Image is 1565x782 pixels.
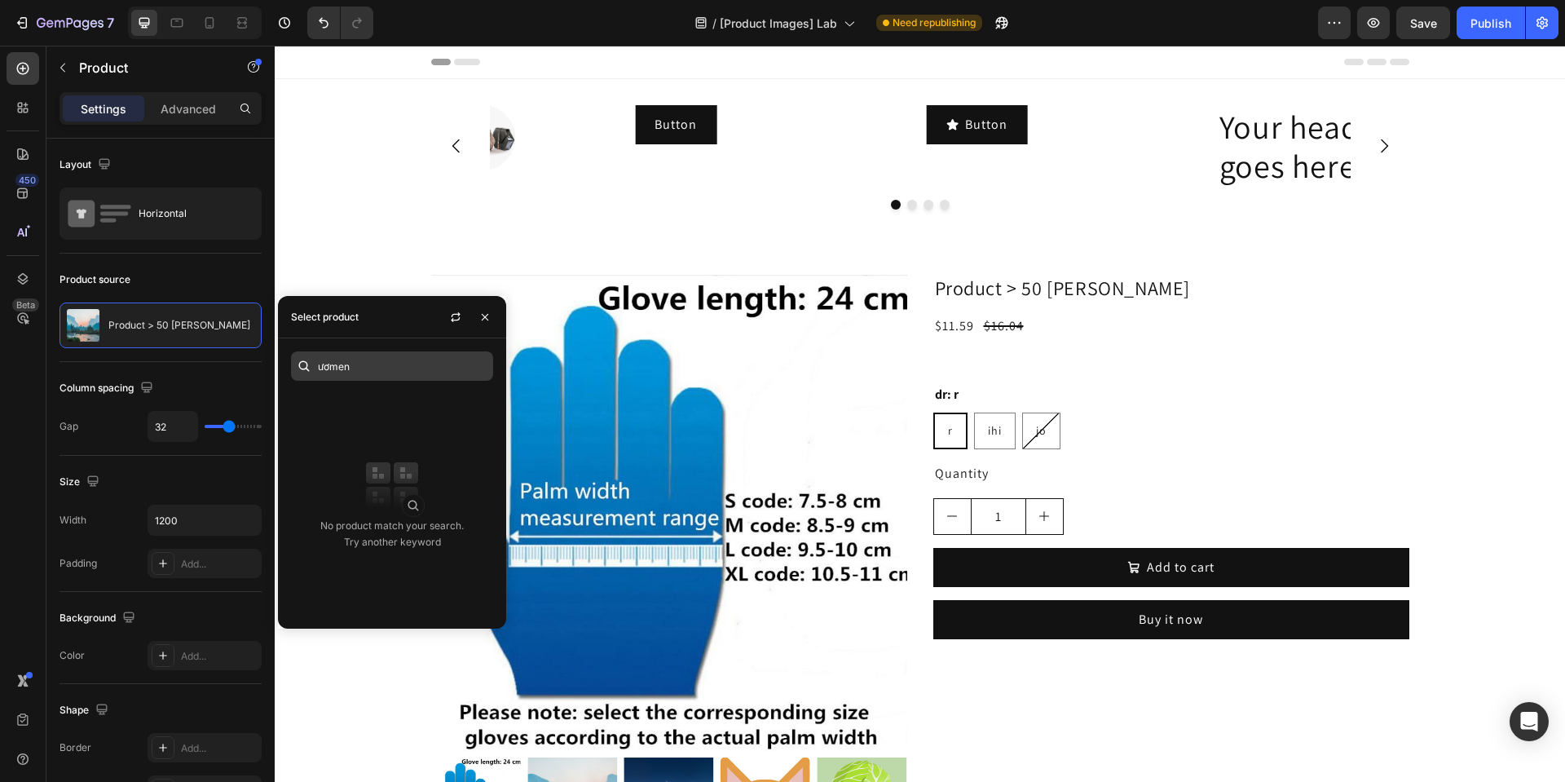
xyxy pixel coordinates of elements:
div: 450 [15,174,39,187]
button: 7 [7,7,121,39]
div: $11.59 [659,269,701,292]
button: Save [1396,7,1450,39]
legend: dr: r [659,338,686,360]
button: Publish [1457,7,1525,39]
p: Product > 50 [PERSON_NAME] [108,320,250,331]
button: <p>Button</p> [360,60,442,99]
span: jo [761,378,772,392]
button: Add to cart [659,502,1135,541]
div: Add to cart [872,512,940,532]
div: Color [60,648,85,663]
p: 7 [107,13,114,33]
div: Border [60,740,91,755]
div: Buy it now [864,564,928,584]
input: Auto [148,412,197,441]
p: Product [79,58,218,77]
span: / [712,15,716,32]
div: Add... [181,741,258,756]
p: Advanced [161,100,216,117]
button: Dot [633,154,642,164]
div: Gap [60,419,78,434]
div: Select product [291,310,359,325]
iframe: Design area [275,46,1565,782]
div: No product match your search. Try another keyword [320,518,464,550]
div: Add... [181,649,258,664]
img: image_demo.jpg [175,60,240,125]
div: Shape [60,700,112,722]
div: Publish [1470,15,1511,32]
img: product feature img [67,309,99,342]
div: Beta [12,298,39,311]
button: Dot [665,154,675,164]
span: Save [1410,16,1437,30]
button: increment [752,453,788,488]
button: <p>Button</p> [651,60,752,99]
div: Open Intercom Messenger [1510,702,1549,741]
div: Size [60,471,103,493]
input: quantity [696,453,752,488]
span: [Product Images] Lab [720,15,837,32]
p: Button [690,69,733,89]
div: Padding [60,556,97,571]
button: Carousel Next Arrow [1087,77,1132,123]
span: r [673,378,678,392]
img: collections [359,453,425,518]
input: Search in Settings & Advanced [291,351,493,381]
button: Dot [649,154,659,164]
div: Layout [60,154,114,176]
button: decrement [659,453,696,488]
div: Quantity [659,417,1135,440]
p: Button [380,69,422,89]
div: Horizontal [139,195,238,232]
span: ihi [713,378,727,392]
button: Dot [616,154,626,164]
span: Need republishing [893,15,976,30]
button: Buy it now [659,554,1135,594]
div: Add... [181,557,258,572]
input: Auto [148,506,261,535]
p: Settings [81,100,126,117]
h2: Product > 50 [PERSON_NAME] [659,229,1135,256]
div: Undo/Redo [307,7,373,39]
div: Product source [60,272,130,287]
div: Background [60,607,139,630]
div: Column spacing [60,378,156,400]
h2: Your heading text goes here [943,60,1221,141]
div: Width [60,513,86,528]
div: $16.04 [708,269,751,292]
